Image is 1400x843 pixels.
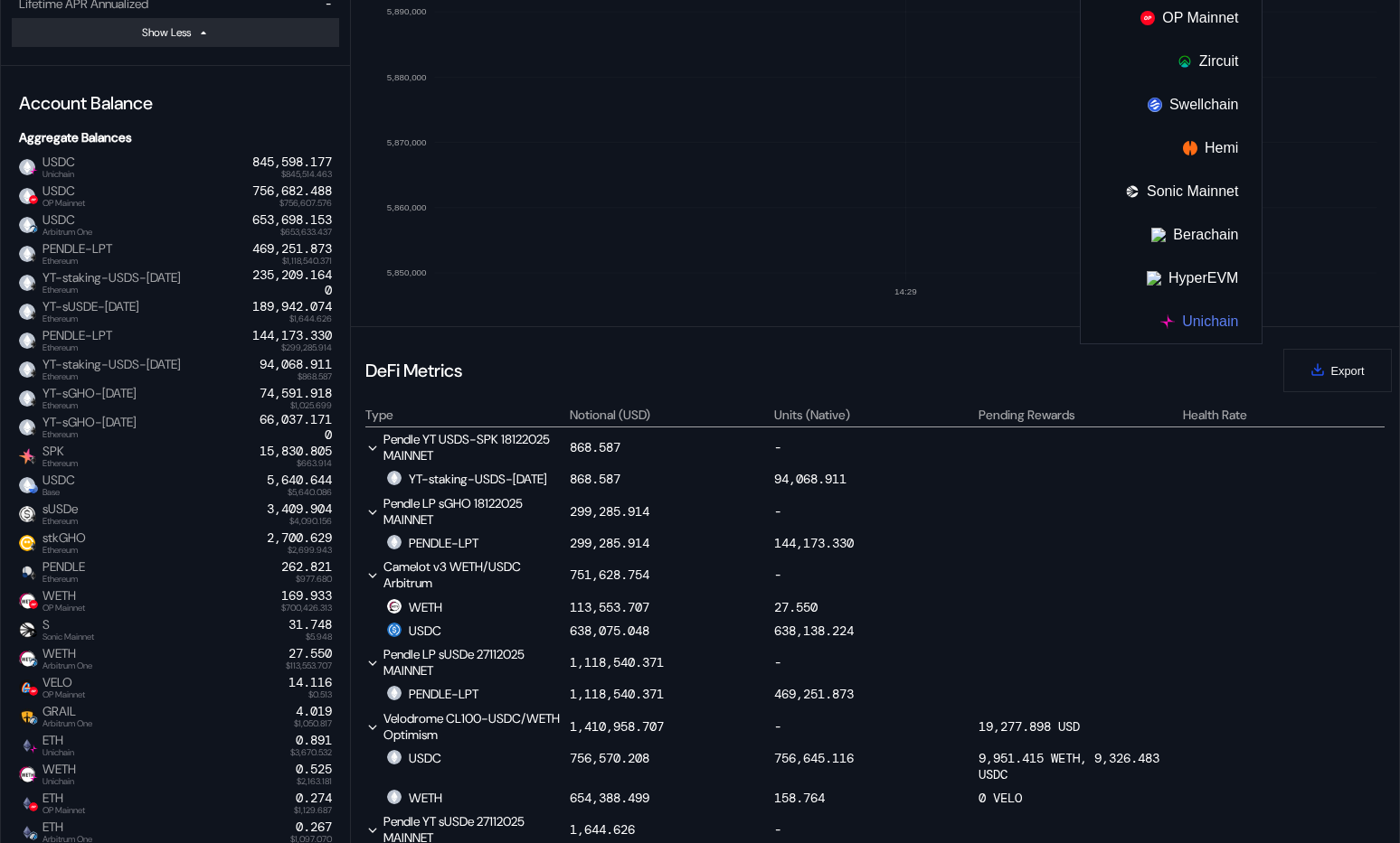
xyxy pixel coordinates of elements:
img: sUSDe-Symbol-Color.png [19,506,35,522]
span: Sonic Mainnet [43,632,94,642]
div: 638,075.048 [570,623,649,639]
div: 0 [260,412,332,443]
div: - [774,558,976,591]
div: 1,644.626 [570,821,635,838]
span: $113,553.707 [286,661,332,670]
span: Unichain [43,170,75,179]
img: arbitrum-Dowo5cUs.svg [29,716,38,725]
span: WETH [35,762,76,785]
img: svg+xml,%3c [29,513,38,522]
img: chain logo [1178,54,1192,69]
img: svg+xml,%3c [29,311,38,320]
img: empty-token.png [387,535,402,549]
img: svg%3e [29,166,38,175]
span: stkGHO [35,530,86,554]
img: svg+xml,%3c [29,571,38,580]
span: VELO [35,675,85,698]
div: PENDLE-LPT [387,535,478,551]
img: svg+xml,%3c [29,369,38,378]
span: OP Mainnet [43,199,85,208]
div: Health Rate [1183,407,1247,423]
img: empty-token.png [19,477,35,493]
span: Arbitrum One [43,228,92,237]
img: empty-token.png [19,246,35,262]
span: Ethereum [43,575,85,584]
div: WETH [387,599,442,615]
span: Ethereum [43,372,181,381]
div: 3,409.904 [267,501,332,517]
img: svg%3e [29,802,38,811]
button: Hemi [1081,126,1262,170]
img: svg+xml,%3c [29,455,38,464]
div: 27.550 [289,646,332,661]
button: Show Less [12,18,339,47]
span: sUSDe [35,501,78,525]
text: 5,870,000 [387,137,427,147]
div: Type [365,407,393,423]
div: 868.587 [570,439,620,455]
span: Ethereum [43,517,78,526]
img: chain logo [1151,228,1166,242]
img: usdc.png [387,623,402,637]
img: ethereum.png [19,795,35,811]
span: $5,640.086 [288,488,332,497]
div: 638,138.224 [774,623,854,639]
div: 74,591.918 [260,386,332,401]
img: svg%3e [29,600,38,609]
div: 299,285.914 [570,535,649,551]
span: ETH [35,733,74,756]
div: 113,553.707 [570,599,649,615]
div: 158.764 [774,790,825,806]
span: Ethereum [43,286,181,295]
span: USDC [35,155,75,178]
div: 235,209.164 [252,267,332,283]
img: empty-token.png [19,275,35,291]
div: 189,942.074 [252,299,332,314]
span: PENDLE-LPT [35,328,112,351]
img: chain logo [1160,314,1175,329]
span: $868.587 [298,372,332,381]
img: empty-token.png [19,390,35,407]
img: empty-token.png [19,217,35,233]
button: Berachain [1081,213,1262,257]
img: empty-token.png [19,188,35,204]
text: 5,880,000 [387,72,427,82]
img: chain logo [1147,271,1161,286]
div: 66,037.171 [260,412,332,427]
img: empty-token.png [19,419,35,436]
span: $5.948 [306,632,332,642]
div: 0.525 [296,762,332,777]
span: Arbitrum One [43,661,92,670]
div: Pendle YT USDS-SPK 18122025 MAINNET [365,431,567,464]
div: 756,645.116 [774,750,854,766]
div: 751,628.754 [570,567,649,583]
span: PENDLE [35,559,85,583]
button: Unichain [1081,300,1262,343]
div: 0.267 [296,820,332,835]
span: Ethereum [43,430,137,439]
span: Ethereum [43,546,86,555]
button: Zircuit [1081,40,1262,83]
img: svg%3e [29,745,38,754]
img: weth.png [19,651,35,667]
div: DeFi Metrics [365,359,462,382]
div: USDC [387,750,441,766]
img: svg%3e [29,195,38,204]
img: empty-token.png [19,333,35,349]
div: Camelot v3 WETH/USDC Arbitrum [365,558,567,591]
span: YT-sGHO-[DATE] [35,415,137,438]
img: svg%3e [29,773,38,782]
span: $1,025.699 [290,401,332,410]
button: Swellchain [1081,83,1262,126]
span: ETH [35,820,92,843]
span: OP Mainnet [43,690,85,699]
img: ethereum.png [19,737,35,754]
span: $663.914 [297,459,332,468]
span: ETH [35,791,85,814]
img: svg+xml,%3c [29,253,38,262]
div: PENDLE-LPT [387,686,478,702]
span: S [35,617,94,641]
img: WETH.PNG [387,599,402,614]
div: 653,698.153 [252,212,332,228]
img: arbitrum-Dowo5cUs.svg [29,224,38,233]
